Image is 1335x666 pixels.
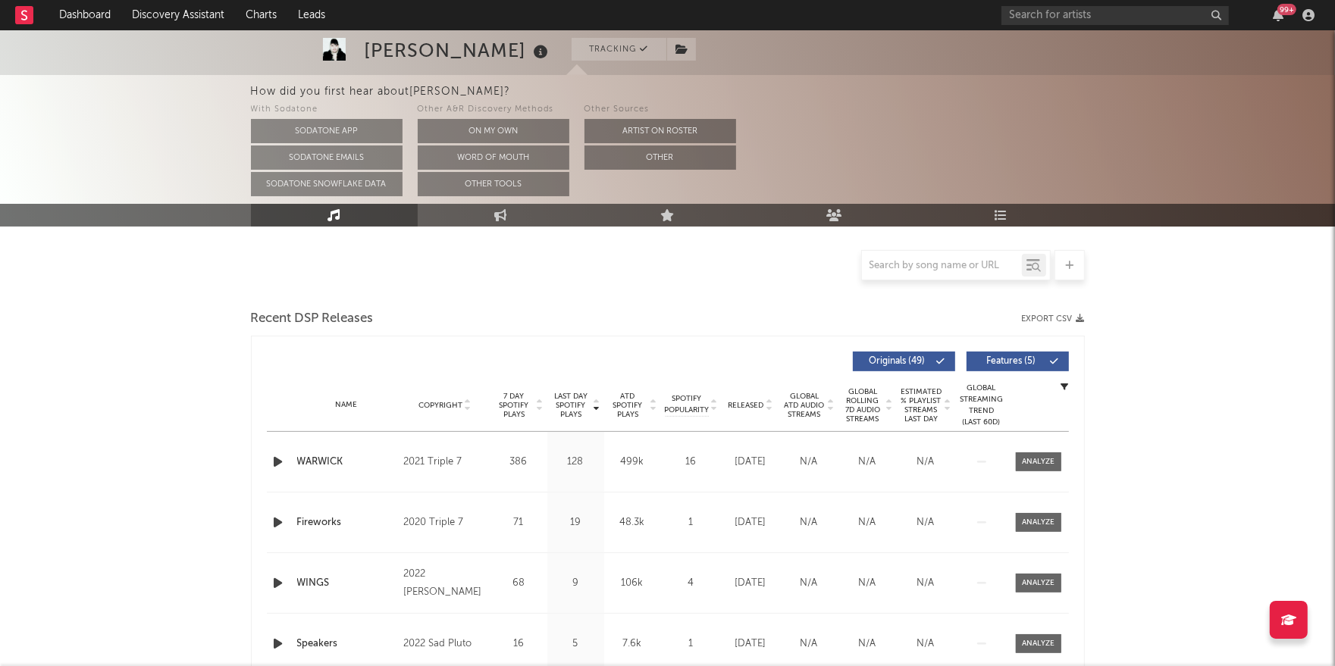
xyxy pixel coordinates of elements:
[608,455,657,470] div: 499k
[901,576,951,591] div: N/A
[297,636,396,652] a: Speakers
[842,455,893,470] div: N/A
[842,636,893,652] div: N/A
[959,383,1004,428] div: Global Streaming Trend (Last 60D)
[664,393,709,416] span: Spotify Popularity
[784,455,835,470] div: N/A
[494,392,534,419] span: 7 Day Spotify Plays
[572,38,666,61] button: Tracking
[494,576,544,591] div: 68
[1001,6,1229,25] input: Search for artists
[494,636,544,652] div: 16
[1022,314,1085,324] button: Export CSV
[403,514,486,532] div: 2020 Triple 7
[365,38,553,63] div: [PERSON_NAME]
[901,387,942,424] span: Estimated % Playlist Streams Last Day
[418,172,569,196] button: Other Tools
[976,357,1046,366] span: Features ( 5 )
[403,565,486,602] div: 2022 [PERSON_NAME]
[901,455,951,470] div: N/A
[418,119,569,143] button: On My Own
[551,455,600,470] div: 128
[584,119,736,143] button: Artist on Roster
[729,401,764,410] span: Released
[608,515,657,530] div: 48.3k
[251,310,374,328] span: Recent DSP Releases
[725,576,776,591] div: [DATE]
[403,453,486,471] div: 2021 Triple 7
[251,172,403,196] button: Sodatone Snowflake Data
[901,515,951,530] div: N/A
[665,576,718,591] div: 4
[608,636,657,652] div: 7.6k
[665,455,718,470] div: 16
[297,515,396,530] a: Fireworks
[1273,9,1283,21] button: 99+
[842,576,893,591] div: N/A
[842,515,893,530] div: N/A
[1277,4,1296,15] div: 99 +
[297,576,396,591] a: WINGS
[863,357,932,366] span: Originals ( 49 )
[784,515,835,530] div: N/A
[418,145,569,170] button: Word Of Mouth
[784,636,835,652] div: N/A
[901,636,951,652] div: N/A
[297,399,396,411] div: Name
[403,635,486,653] div: 2022 Sad Pluto
[725,515,776,530] div: [DATE]
[584,145,736,170] button: Other
[665,515,718,530] div: 1
[725,455,776,470] div: [DATE]
[665,636,718,652] div: 1
[784,392,826,419] span: Global ATD Audio Streams
[297,455,396,470] a: WARWICK
[418,101,569,119] div: Other A&R Discovery Methods
[494,455,544,470] div: 386
[551,515,600,530] div: 19
[551,576,600,591] div: 9
[251,119,403,143] button: Sodatone App
[784,576,835,591] div: N/A
[608,392,648,419] span: ATD Spotify Plays
[967,352,1069,371] button: Features(5)
[551,636,600,652] div: 5
[862,260,1022,272] input: Search by song name or URL
[608,576,657,591] div: 106k
[725,636,776,652] div: [DATE]
[251,101,403,119] div: With Sodatone
[494,515,544,530] div: 71
[842,387,884,424] span: Global Rolling 7D Audio Streams
[584,101,736,119] div: Other Sources
[251,145,403,170] button: Sodatone Emails
[418,401,462,410] span: Copyright
[551,392,591,419] span: Last Day Spotify Plays
[853,352,955,371] button: Originals(49)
